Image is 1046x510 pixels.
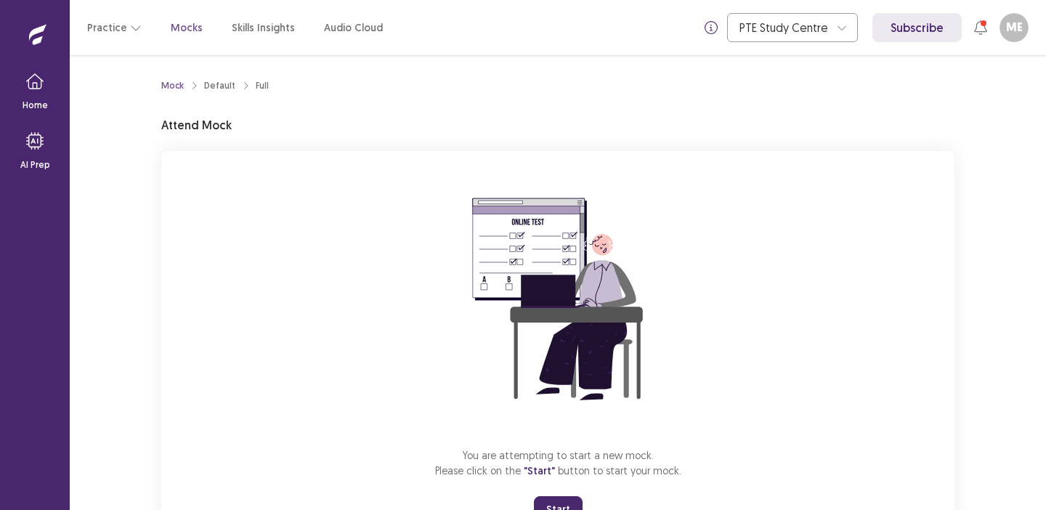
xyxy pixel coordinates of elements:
[739,14,830,41] div: PTE Study Centre
[161,116,232,134] p: Attend Mock
[427,169,689,430] img: attend-mock
[161,79,184,92] a: Mock
[161,79,269,92] nav: breadcrumb
[23,99,48,112] p: Home
[204,79,235,92] div: Default
[20,158,50,171] p: AI Prep
[256,79,269,92] div: Full
[87,15,142,41] button: Practice
[698,15,724,41] button: info
[324,20,383,36] a: Audio Cloud
[232,20,295,36] a: Skills Insights
[435,448,681,479] p: You are attempting to start a new mock. Please click on the button to start your mock.
[171,20,203,36] a: Mocks
[1000,13,1029,42] button: ME
[872,13,962,42] a: Subscribe
[524,464,555,477] span: "Start"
